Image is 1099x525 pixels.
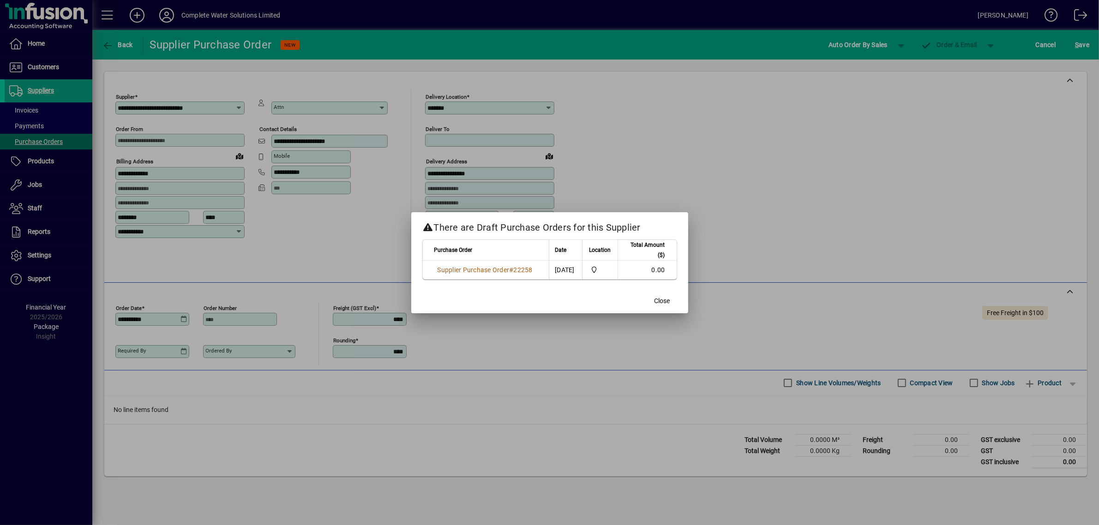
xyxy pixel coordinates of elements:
span: 22258 [514,266,533,274]
button: Close [648,293,677,310]
span: Supplier Purchase Order [438,266,510,274]
span: Total Amount ($) [624,240,665,260]
span: Date [555,245,566,255]
td: 0.00 [618,261,677,279]
span: # [509,266,513,274]
span: Purchase Order [434,245,473,255]
td: [DATE] [549,261,582,279]
span: Motueka [588,265,612,275]
span: Close [655,296,670,306]
span: Location [589,245,611,255]
a: Supplier Purchase Order#22258 [434,265,536,275]
h2: There are Draft Purchase Orders for this Supplier [411,212,688,239]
